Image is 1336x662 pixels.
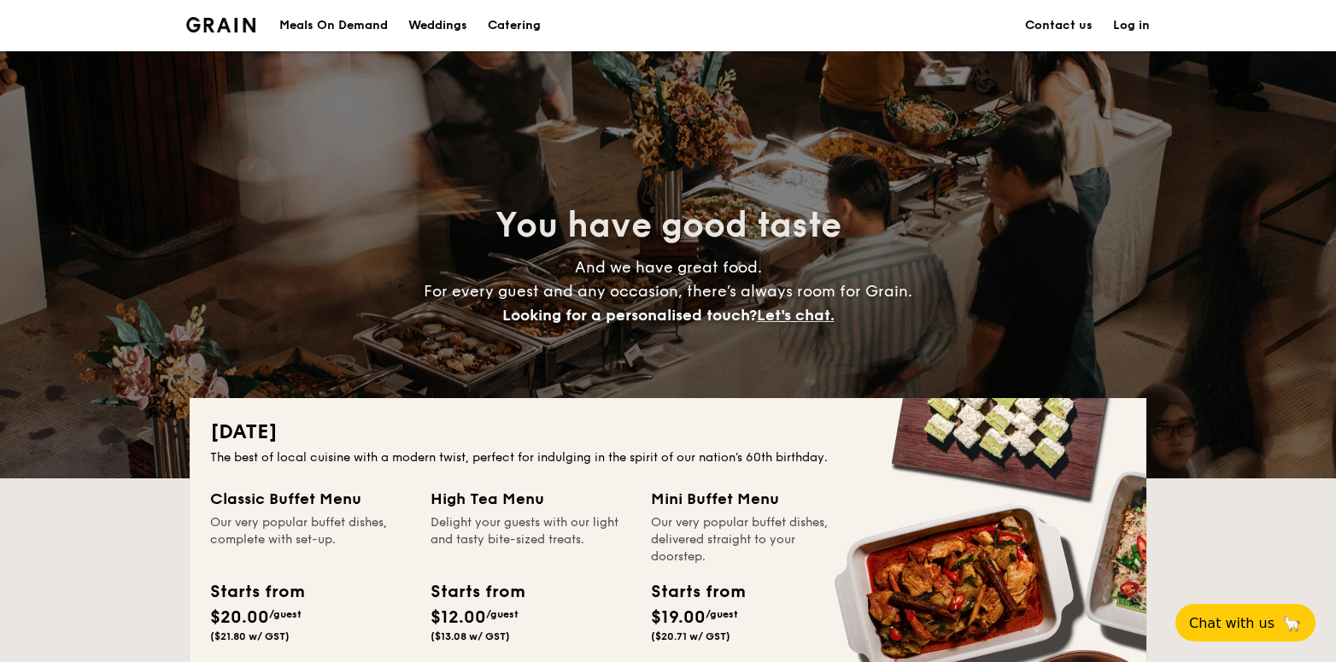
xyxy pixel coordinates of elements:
span: /guest [706,608,738,620]
div: Our very popular buffet dishes, delivered straight to your doorstep. [651,514,851,565]
a: Logotype [186,17,255,32]
span: Let's chat. [757,306,835,325]
span: Looking for a personalised touch? [502,306,757,325]
span: Chat with us [1189,615,1274,631]
span: /guest [269,608,302,620]
div: Mini Buffet Menu [651,487,851,511]
span: ($20.71 w/ GST) [651,630,730,642]
span: $19.00 [651,607,706,628]
div: Starts from [431,579,524,605]
div: High Tea Menu [431,487,630,511]
span: ($21.80 w/ GST) [210,630,290,642]
span: And we have great food. For every guest and any occasion, there’s always room for Grain. [424,258,912,325]
div: Our very popular buffet dishes, complete with set-up. [210,514,410,565]
span: $20.00 [210,607,269,628]
div: Starts from [651,579,744,605]
span: You have good taste [495,205,841,246]
span: $12.00 [431,607,486,628]
div: Classic Buffet Menu [210,487,410,511]
div: Delight your guests with our light and tasty bite-sized treats. [431,514,630,565]
button: Chat with us🦙 [1175,604,1315,641]
div: The best of local cuisine with a modern twist, perfect for indulging in the spirit of our nation’... [210,449,1126,466]
span: 🦙 [1281,613,1302,633]
span: /guest [486,608,519,620]
div: Starts from [210,579,303,605]
span: ($13.08 w/ GST) [431,630,510,642]
img: Grain [186,17,255,32]
h2: [DATE] [210,419,1126,446]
